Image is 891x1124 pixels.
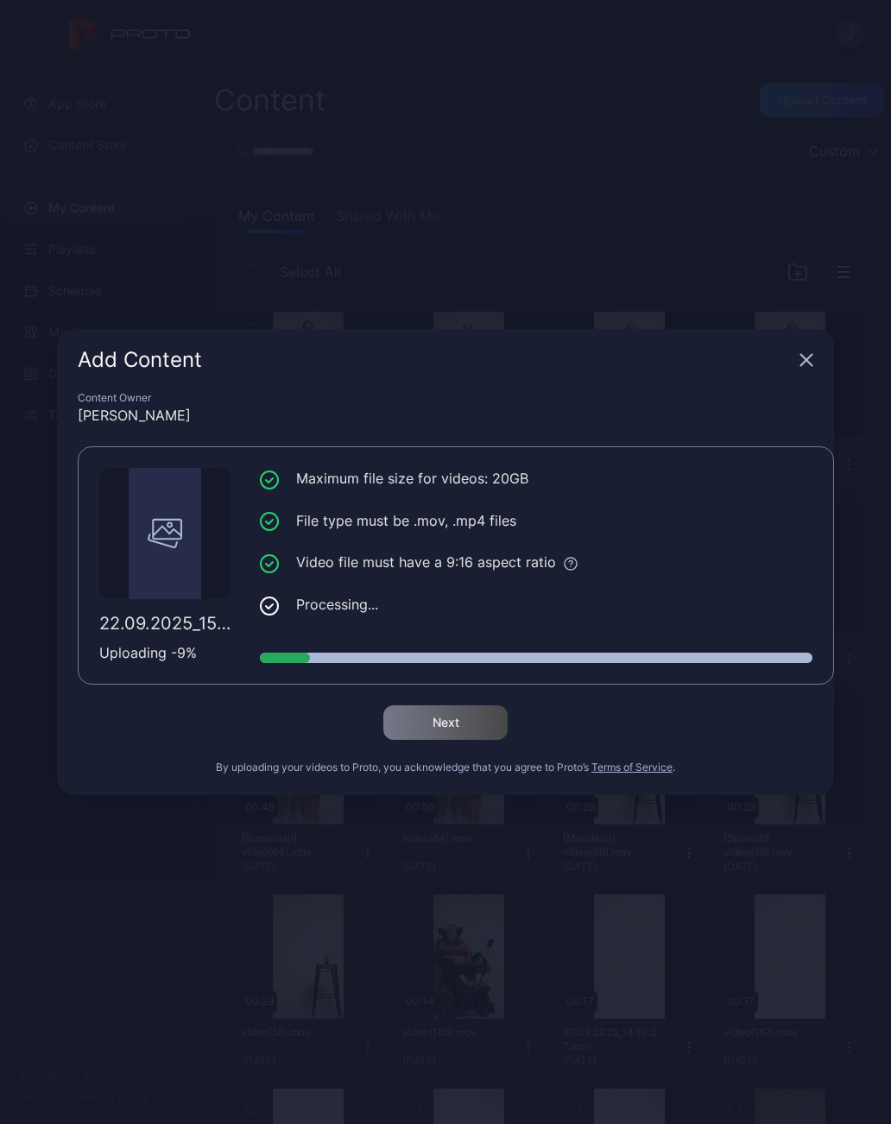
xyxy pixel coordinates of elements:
div: [PERSON_NAME] [78,405,813,426]
li: Video file must have a 9:16 aspect ratio [260,552,812,573]
div: Next [433,716,459,729]
div: Add Content [78,350,793,370]
div: By uploading your videos to Proto, you acknowledge that you agree to Proto’s . [78,761,813,774]
div: Content Owner [78,391,813,405]
li: Processing... [260,594,812,616]
button: Next [383,705,508,740]
div: Uploading - 9 % [99,642,231,663]
button: Terms of Service [591,761,673,774]
div: 22.09.2025_15:54:49.mov [99,613,231,634]
li: File type must be .mov, .mp4 files [260,510,812,532]
li: Maximum file size for videos: 20GB [260,468,812,489]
